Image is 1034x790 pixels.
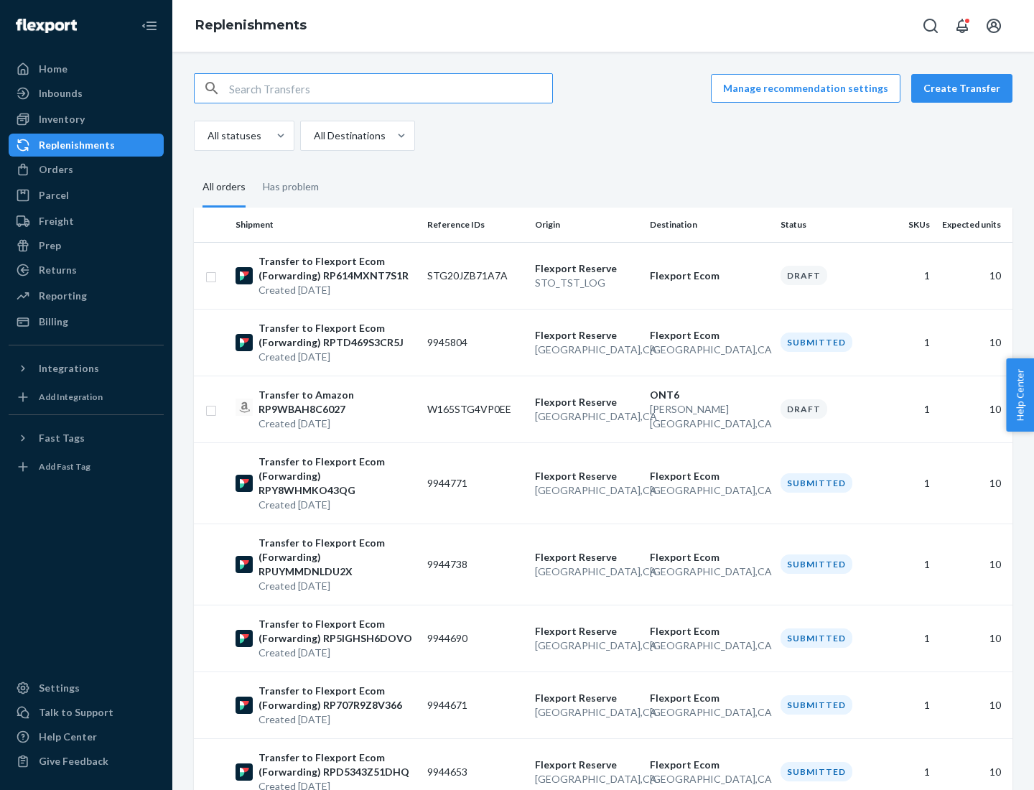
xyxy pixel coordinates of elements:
p: Transfer to Flexport Ecom (Forwarding) RPY8WHMKO43QG [258,455,416,498]
div: Submitted [781,333,852,352]
th: Expected units [936,208,1012,242]
div: Inventory [39,112,85,126]
div: Has problem [263,168,319,205]
p: Created [DATE] [258,646,416,660]
td: 9944771 [421,442,529,524]
button: Help Center [1006,358,1034,432]
th: Shipment [230,208,421,242]
p: Flexport Ecom [650,469,769,483]
p: Flexport Reserve [535,469,638,483]
div: Prep [39,238,61,253]
td: 10 [936,524,1012,605]
button: Manage recommendation settings [711,74,900,103]
a: Prep [9,234,164,257]
td: 1 [882,376,936,442]
p: Flexport Ecom [650,691,769,705]
p: [GEOGRAPHIC_DATA] , CA [650,638,769,653]
div: Help Center [39,730,97,744]
div: Inbounds [39,86,83,101]
p: Created [DATE] [258,283,416,297]
p: [GEOGRAPHIC_DATA] , CA [535,638,638,653]
p: [GEOGRAPHIC_DATA] , CA [535,409,638,424]
input: All Destinations [312,129,314,143]
div: Submitted [781,628,852,648]
p: Created [DATE] [258,417,416,431]
p: [GEOGRAPHIC_DATA] , CA [535,772,638,786]
div: Orders [39,162,73,177]
td: 9944690 [421,605,529,671]
p: Created [DATE] [258,350,416,364]
a: Home [9,57,164,80]
p: Flexport Ecom [650,624,769,638]
a: Returns [9,259,164,282]
p: [GEOGRAPHIC_DATA] , CA [650,564,769,579]
div: Talk to Support [39,705,113,720]
p: [PERSON_NAME][GEOGRAPHIC_DATA] , CA [650,402,769,431]
th: Destination [644,208,775,242]
p: [GEOGRAPHIC_DATA] , CA [535,705,638,720]
p: Created [DATE] [258,498,416,512]
p: Flexport Reserve [535,328,638,343]
p: Transfer to Amazon RP9WBAH8C6027 [258,388,416,417]
div: Replenishments [39,138,115,152]
td: 9944671 [421,671,529,738]
a: Help Center [9,725,164,748]
ol: breadcrumbs [184,5,318,47]
td: 1 [882,309,936,376]
p: [GEOGRAPHIC_DATA] , CA [650,705,769,720]
div: Parcel [39,188,69,203]
div: Integrations [39,361,99,376]
div: Submitted [781,762,852,781]
td: 10 [936,376,1012,442]
a: Billing [9,310,164,333]
div: Add Fast Tag [39,460,90,473]
div: Submitted [781,473,852,493]
div: Fast Tags [39,431,85,445]
p: [GEOGRAPHIC_DATA] , CA [535,483,638,498]
a: Add Fast Tag [9,455,164,478]
button: Open Search Box [916,11,945,40]
a: Talk to Support [9,701,164,724]
button: Open account menu [979,11,1008,40]
p: Transfer to Flexport Ecom (Forwarding) RP614MXNT7S1R [258,254,416,283]
div: Draft [781,399,827,419]
button: Close Navigation [135,11,164,40]
td: STG20JZB71A7A [421,242,529,309]
div: Submitted [781,695,852,715]
div: Freight [39,214,74,228]
a: Inbounds [9,82,164,105]
td: 9944738 [421,524,529,605]
th: SKUs [882,208,936,242]
td: 1 [882,242,936,309]
div: Add Integration [39,391,103,403]
p: Transfer to Flexport Ecom (Forwarding) RP5IGHSH6DOVO [258,617,416,646]
p: Transfer to Flexport Ecom (Forwarding) RPTD469S3CR5J [258,321,416,350]
a: Parcel [9,184,164,207]
div: Submitted [781,554,852,574]
p: Created [DATE] [258,579,416,593]
div: Draft [781,266,827,285]
p: Flexport Reserve [535,261,638,276]
th: Status [775,208,882,242]
td: 10 [936,442,1012,524]
a: Reporting [9,284,164,307]
button: Give Feedback [9,750,164,773]
p: STO_TST_LOG [535,276,638,290]
div: All orders [202,168,246,208]
img: Flexport logo [16,19,77,33]
td: 10 [936,242,1012,309]
div: Settings [39,681,80,695]
td: 10 [936,605,1012,671]
td: 9945804 [421,309,529,376]
div: Reporting [39,289,87,303]
a: Inventory [9,108,164,131]
a: Create Transfer [911,74,1012,103]
p: [GEOGRAPHIC_DATA] , CA [650,343,769,357]
p: Transfer to Flexport Ecom (Forwarding) RPD5343Z51DHQ [258,750,416,779]
button: Open notifications [948,11,977,40]
div: Returns [39,263,77,277]
p: [GEOGRAPHIC_DATA] , CA [650,772,769,786]
td: 10 [936,671,1012,738]
a: Replenishments [9,134,164,157]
